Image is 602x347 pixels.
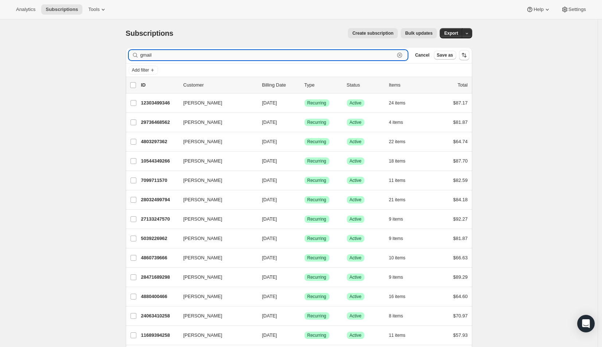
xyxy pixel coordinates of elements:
[350,332,362,338] span: Active
[183,332,222,339] span: [PERSON_NAME]
[522,4,555,15] button: Help
[350,216,362,222] span: Active
[179,175,252,186] button: [PERSON_NAME]
[262,255,277,260] span: [DATE]
[307,119,326,125] span: Recurring
[141,98,468,108] div: 12303499346[PERSON_NAME][DATE]SuccessRecurringSuccessActive24 items$87.17
[262,139,277,144] span: [DATE]
[183,99,222,107] span: [PERSON_NAME]
[568,7,586,12] span: Settings
[88,7,100,12] span: Tools
[141,156,468,166] div: 10544349266[PERSON_NAME][DATE]SuccessRecurringSuccessActive18 items$87.70
[440,28,462,38] button: Export
[183,312,222,320] span: [PERSON_NAME]
[132,67,149,73] span: Add filter
[12,4,40,15] button: Analytics
[307,274,326,280] span: Recurring
[350,313,362,319] span: Active
[179,136,252,148] button: [PERSON_NAME]
[453,313,468,319] span: $70.97
[262,216,277,222] span: [DATE]
[350,119,362,125] span: Active
[389,175,413,186] button: 11 items
[389,178,405,183] span: 11 items
[453,139,468,144] span: $64.74
[396,52,403,59] button: Clear
[352,30,393,36] span: Create subscription
[179,233,252,244] button: [PERSON_NAME]
[141,253,468,263] div: 4860739666[PERSON_NAME][DATE]SuccessRecurringSuccessActive10 items$66.63
[350,236,362,241] span: Active
[141,235,178,242] p: 5039226962
[141,81,178,89] p: ID
[389,332,405,338] span: 11 items
[183,254,222,262] span: [PERSON_NAME]
[183,119,222,126] span: [PERSON_NAME]
[141,175,468,186] div: 7099711570[PERSON_NAME][DATE]SuccessRecurringSuccessActive11 items$82.59
[444,30,458,36] span: Export
[183,177,222,184] span: [PERSON_NAME]
[389,117,411,127] button: 4 items
[141,99,178,107] p: 12303499346
[348,28,398,38] button: Create subscription
[262,197,277,202] span: [DATE]
[350,178,362,183] span: Active
[179,194,252,206] button: [PERSON_NAME]
[183,274,222,281] span: [PERSON_NAME]
[307,313,326,319] span: Recurring
[389,255,405,261] span: 10 items
[389,216,403,222] span: 9 items
[183,216,222,223] span: [PERSON_NAME]
[179,97,252,109] button: [PERSON_NAME]
[389,274,403,280] span: 9 items
[389,214,411,224] button: 9 items
[179,271,252,283] button: [PERSON_NAME]
[453,100,468,106] span: $87.17
[389,233,411,244] button: 9 items
[350,274,362,280] span: Active
[141,157,178,165] p: 10544349266
[141,274,178,281] p: 28471689298
[141,272,468,282] div: 28471689298[PERSON_NAME][DATE]SuccessRecurringSuccessActive9 items$89.29
[179,291,252,302] button: [PERSON_NAME]
[389,139,405,145] span: 22 items
[141,312,178,320] p: 24063410258
[389,313,403,319] span: 8 items
[389,197,405,203] span: 21 items
[262,294,277,299] span: [DATE]
[140,50,395,60] input: Filter subscribers
[415,52,429,58] span: Cancel
[389,156,413,166] button: 18 items
[350,294,362,300] span: Active
[307,178,326,183] span: Recurring
[304,81,341,89] div: Type
[141,216,178,223] p: 27133247570
[389,291,413,302] button: 16 items
[347,81,383,89] p: Status
[533,7,543,12] span: Help
[179,155,252,167] button: [PERSON_NAME]
[179,213,252,225] button: [PERSON_NAME]
[453,255,468,260] span: $66.63
[262,274,277,280] span: [DATE]
[141,119,178,126] p: 29736468562
[453,332,468,338] span: $57.93
[262,158,277,164] span: [DATE]
[459,50,469,60] button: Sort the results
[437,52,453,58] span: Save as
[307,139,326,145] span: Recurring
[179,117,252,128] button: [PERSON_NAME]
[389,330,413,340] button: 11 items
[141,311,468,321] div: 24063410258[PERSON_NAME][DATE]SuccessRecurringSuccessActive8 items$70.97
[389,137,413,147] button: 22 items
[389,81,426,89] div: Items
[183,138,222,145] span: [PERSON_NAME]
[141,196,178,203] p: 28032499794
[577,315,595,332] div: Open Intercom Messenger
[16,7,35,12] span: Analytics
[141,177,178,184] p: 7099711570
[350,158,362,164] span: Active
[141,81,468,89] div: IDCustomerBilling DateTypeStatusItemsTotal
[389,236,403,241] span: 9 items
[262,81,299,89] p: Billing Date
